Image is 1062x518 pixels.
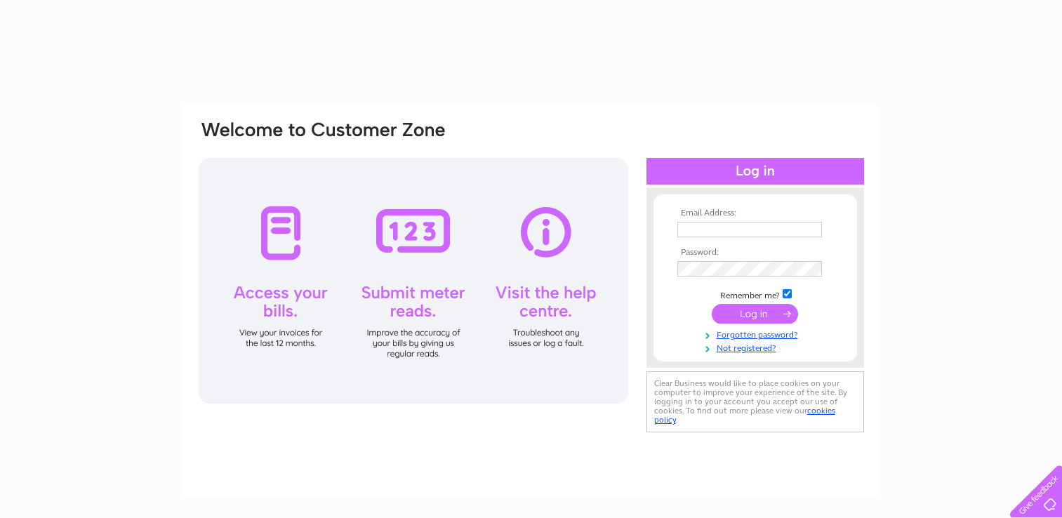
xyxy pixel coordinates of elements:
a: Not registered? [677,340,837,354]
td: Remember me? [674,287,837,301]
div: Clear Business would like to place cookies on your computer to improve your experience of the sit... [646,371,864,432]
a: cookies policy [654,406,835,425]
a: Forgotten password? [677,327,837,340]
th: Password: [674,248,837,258]
th: Email Address: [674,208,837,218]
input: Submit [712,304,798,324]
